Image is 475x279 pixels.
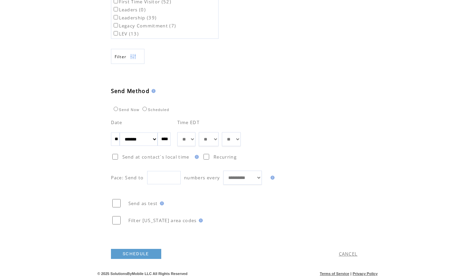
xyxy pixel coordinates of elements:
[112,108,139,112] label: Send Now
[353,272,378,276] a: Privacy Policy
[114,23,118,27] input: Legacy Commitment (7)
[112,7,146,13] label: Leaders (0)
[114,15,118,19] input: Leadership (39)
[130,49,136,64] img: filters.png
[158,201,164,205] img: help.gif
[111,87,150,95] span: Send Method
[142,107,147,111] input: Scheduled
[339,251,358,257] a: CANCEL
[177,119,200,125] span: Time EDT
[350,272,351,276] span: |
[114,31,118,35] input: LEV (13)
[112,31,139,37] label: LEV (13)
[269,176,275,180] img: help.gif
[114,7,118,11] input: Leaders (0)
[112,15,157,21] label: Leadership (39)
[141,108,169,112] label: Scheduled
[114,107,118,111] input: Send Now
[112,23,176,29] label: Legacy Commitment (7)
[122,154,189,160] span: Send at contact`s local time
[193,155,199,159] img: help.gif
[214,154,237,160] span: Recurring
[111,49,144,64] a: Filter
[115,54,127,60] span: Show filters
[111,119,122,125] span: Date
[128,217,197,223] span: Filter [US_STATE] area codes
[111,249,161,259] a: SCHEDULE
[150,89,156,93] img: help.gif
[111,175,144,181] span: Pace: Send to
[98,272,188,276] span: © 2025 SolutionsByMobile LLC All Rights Reserved
[128,200,158,206] span: Send as test
[197,218,203,222] img: help.gif
[320,272,349,276] a: Terms of Service
[184,175,220,181] span: numbers every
